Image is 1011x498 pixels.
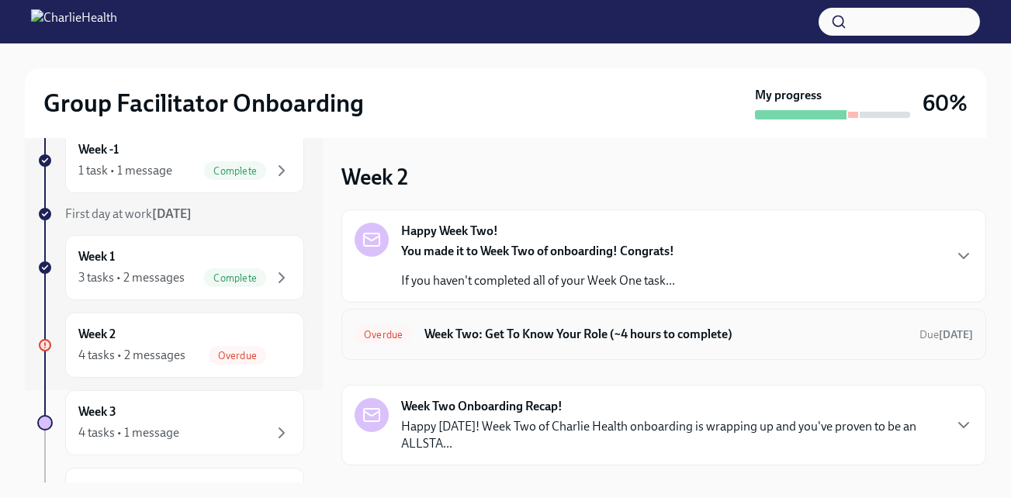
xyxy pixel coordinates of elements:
[204,165,266,177] span: Complete
[919,327,973,342] span: September 29th, 2025 09:00
[31,9,117,34] img: CharlieHealth
[37,313,304,378] a: Week 24 tasks • 2 messagesOverdue
[355,322,973,347] a: OverdueWeek Two: Get To Know Your Role (~4 hours to complete)Due[DATE]
[78,269,185,286] div: 3 tasks • 2 messages
[341,163,408,191] h3: Week 2
[424,326,907,343] h6: Week Two: Get To Know Your Role (~4 hours to complete)
[401,223,498,240] strong: Happy Week Two!
[43,88,364,119] h2: Group Facilitator Onboarding
[152,206,192,221] strong: [DATE]
[78,326,116,343] h6: Week 2
[355,329,412,341] span: Overdue
[37,128,304,193] a: Week -11 task • 1 messageComplete
[755,87,822,104] strong: My progress
[78,347,185,364] div: 4 tasks • 2 messages
[401,398,563,415] strong: Week Two Onboarding Recap!
[923,89,968,117] h3: 60%
[204,272,266,284] span: Complete
[78,403,116,420] h6: Week 3
[209,350,266,361] span: Overdue
[37,235,304,300] a: Week 13 tasks • 2 messagesComplete
[78,141,119,158] h6: Week -1
[401,272,675,289] p: If you haven't completed all of your Week One task...
[78,162,172,179] div: 1 task • 1 message
[65,206,192,221] span: First day at work
[401,418,942,452] p: Happy [DATE]! Week Two of Charlie Health onboarding is wrapping up and you've proven to be an ALL...
[919,328,973,341] span: Due
[939,328,973,341] strong: [DATE]
[78,424,179,441] div: 4 tasks • 1 message
[37,206,304,223] a: First day at work[DATE]
[37,390,304,455] a: Week 34 tasks • 1 message
[78,481,116,498] h6: Week 4
[401,244,674,258] strong: You made it to Week Two of onboarding! Congrats!
[78,248,115,265] h6: Week 1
